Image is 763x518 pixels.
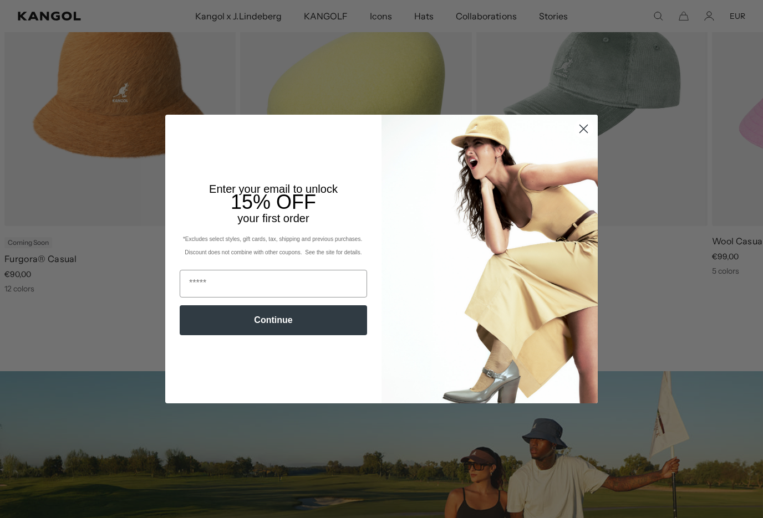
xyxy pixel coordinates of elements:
[183,236,364,255] span: *Excludes select styles, gift cards, tax, shipping and previous purchases. Discount does not comb...
[180,305,367,335] button: Continue
[231,191,316,213] span: 15% OFF
[574,119,593,139] button: Close dialog
[381,115,598,403] img: 93be19ad-e773-4382-80b9-c9d740c9197f.jpeg
[209,183,338,195] span: Enter your email to unlock
[237,212,309,224] span: your first order
[180,270,367,298] input: Email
